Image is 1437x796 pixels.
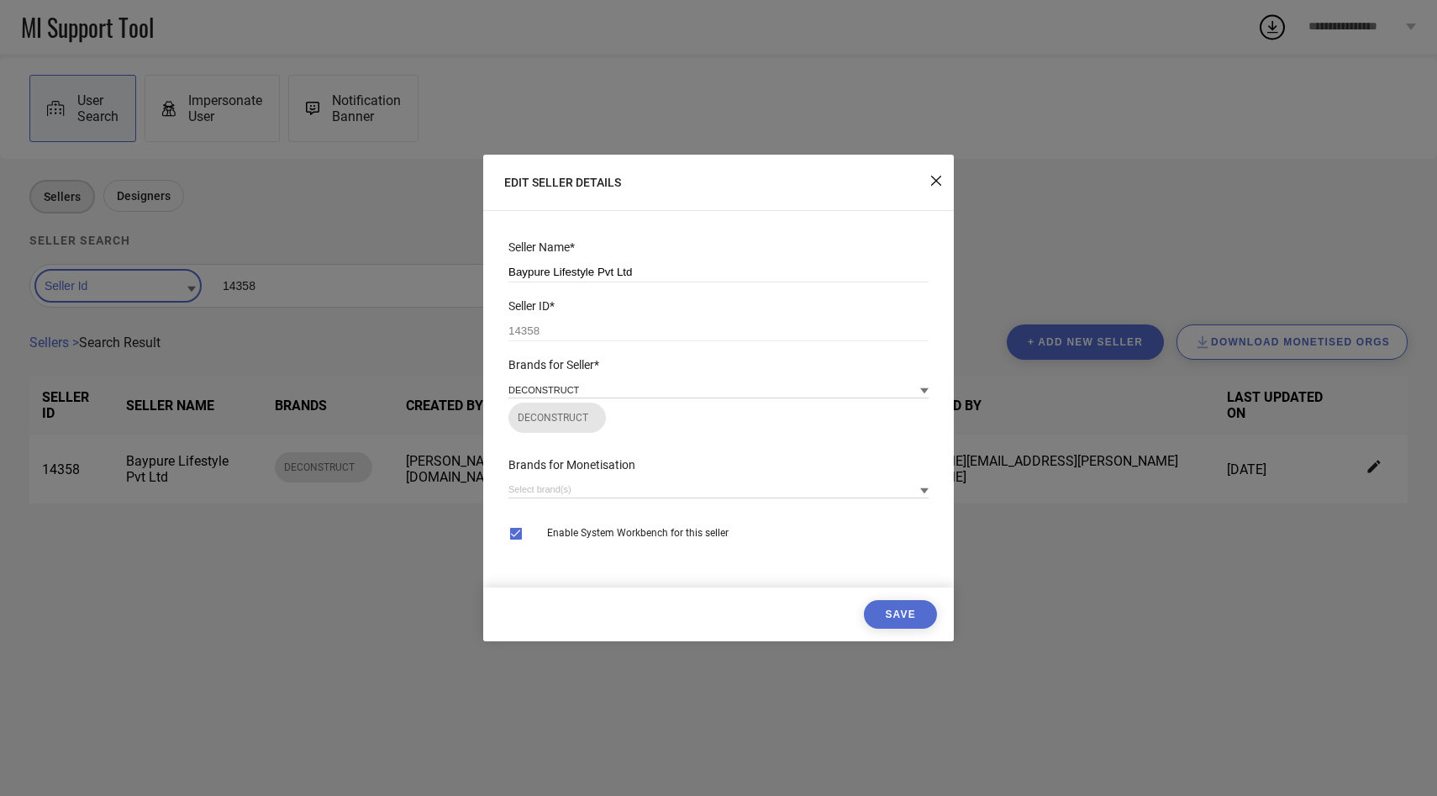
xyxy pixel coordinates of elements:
span: Enable System Workbench for this seller [547,527,729,539]
div: Brands for Monetisation [508,458,929,472]
input: Add seller name here [508,262,929,282]
button: Save [864,600,937,629]
div: Brands for Seller* [508,358,929,372]
input: Select brand(s) [508,481,929,498]
span: DECONSTRUCT [518,412,597,424]
div: Seller Name* [508,240,929,254]
span: EDIT SELLER DETAILS [504,176,621,189]
div: Seller ID* [508,299,929,313]
input: Add seller id here (numbers only) [508,321,929,341]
